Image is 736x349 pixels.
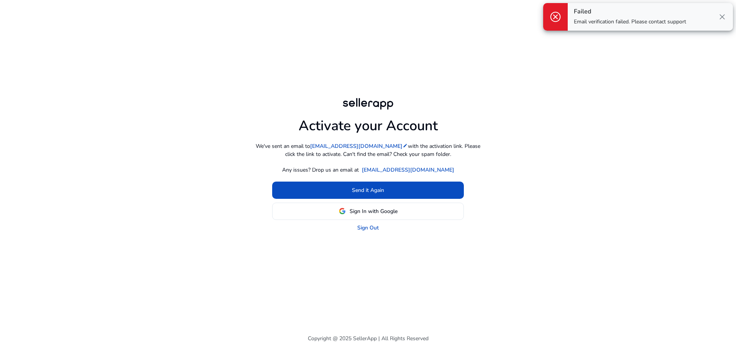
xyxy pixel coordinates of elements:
span: Sign In with Google [350,207,398,215]
span: Send it Again [352,186,384,194]
a: [EMAIL_ADDRESS][DOMAIN_NAME] [310,142,408,150]
h4: Failed [574,8,686,15]
p: Email verification failed. Please contact support [574,18,686,26]
span: cancel [549,11,562,23]
button: Sign In with Google [272,203,464,220]
mat-icon: edit [402,143,408,148]
span: close [718,12,727,21]
p: We've sent an email to with the activation link. Please click the link to activate. Can't find th... [253,142,483,158]
h1: Activate your Account [299,111,438,134]
button: Send it Again [272,182,464,199]
a: Sign Out [357,224,379,232]
img: google-logo.svg [339,208,346,215]
p: Any issues? Drop us an email at [282,166,359,174]
a: [EMAIL_ADDRESS][DOMAIN_NAME] [362,166,454,174]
